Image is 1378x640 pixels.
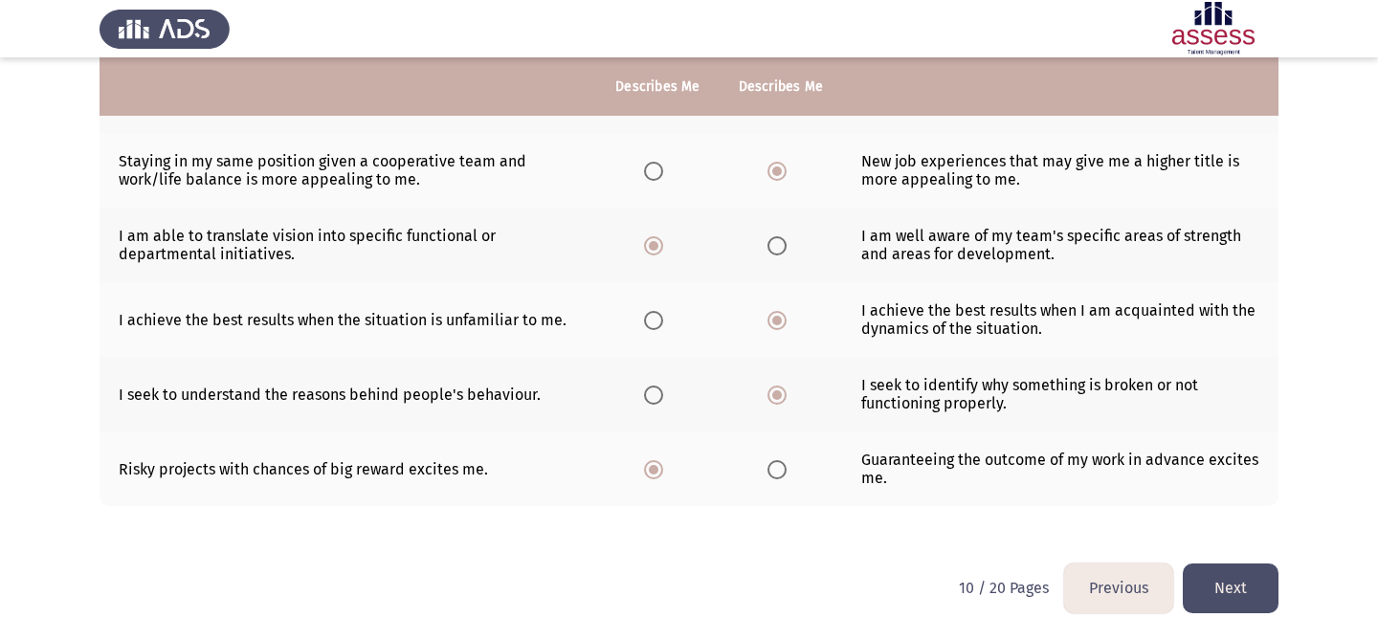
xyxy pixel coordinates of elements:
mat-radio-group: Select an option [644,235,671,254]
td: Guaranteeing the outcome of my work in advance excites me. [842,431,1278,506]
th: Describes Me [596,57,719,116]
mat-radio-group: Select an option [767,310,794,328]
mat-radio-group: Select an option [767,161,794,179]
mat-radio-group: Select an option [767,235,794,254]
mat-radio-group: Select an option [644,459,671,477]
td: Risky projects with chances of big reward excites me. [100,431,596,506]
mat-radio-group: Select an option [644,385,671,403]
th: Describes Me [720,57,842,116]
td: I achieve the best results when I am acquainted with the dynamics of the situation. [842,282,1278,357]
td: New job experiences that may give me a higher title is more appealing to me. [842,133,1278,208]
td: I seek to understand the reasons behind people's behaviour. [100,357,596,431]
mat-radio-group: Select an option [644,310,671,328]
td: I am well aware of my team's specific areas of strength and areas for development. [842,208,1278,282]
button: load previous page [1064,563,1173,612]
img: Assessment logo of Potentiality Assessment R2 (EN/AR) [1148,2,1278,55]
mat-radio-group: Select an option [644,161,671,179]
img: Assess Talent Management logo [100,2,230,55]
td: I seek to identify why something is broken or not functioning properly. [842,357,1278,431]
button: load next page [1183,563,1278,612]
mat-radio-group: Select an option [767,459,794,477]
p: 10 / 20 Pages [959,579,1049,597]
td: I am able to translate vision into specific functional or departmental initiatives. [100,208,596,282]
mat-radio-group: Select an option [767,385,794,403]
td: I achieve the best results when the situation is unfamiliar to me. [100,282,596,357]
td: Staying in my same position given a cooperative team and work/life balance is more appealing to me. [100,133,596,208]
